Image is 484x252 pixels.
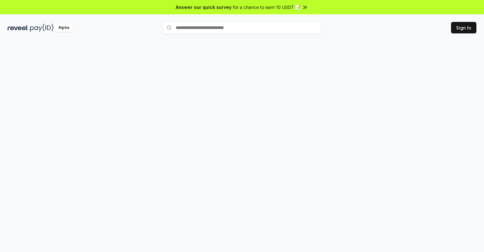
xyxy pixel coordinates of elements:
[8,24,29,32] img: reveel_dark
[176,4,232,10] span: Answer our quick survey
[451,22,476,33] button: Sign In
[30,24,54,32] img: pay_id
[55,24,73,32] div: Alpha
[233,4,301,10] span: for a chance to earn 10 USDT 📝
